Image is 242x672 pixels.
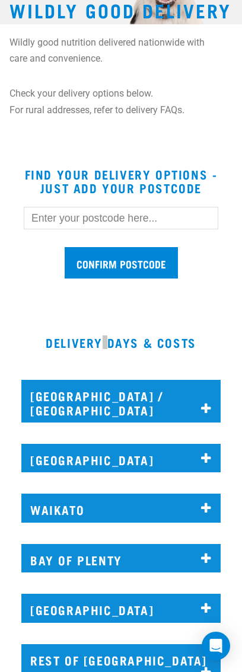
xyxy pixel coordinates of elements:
[21,544,221,572] h2: BAY OF PLENTY
[9,34,210,66] p: Wildly good nutrition delivered nationwide with care and convenience.
[21,444,221,472] h2: [GEOGRAPHIC_DATA]
[21,494,221,522] h2: WAIKATO
[21,380,221,423] h2: [GEOGRAPHIC_DATA] / [GEOGRAPHIC_DATA]
[9,85,210,117] p: Check your delivery options below. For rural addresses, refer to delivery FAQs.
[202,632,230,660] div: Open Intercom Messenger
[21,594,221,622] h2: [GEOGRAPHIC_DATA]
[24,207,218,229] input: Enter your postcode here...
[14,167,228,195] h2: Find your delivery options - just add your postcode
[65,247,178,279] input: Confirm postcode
